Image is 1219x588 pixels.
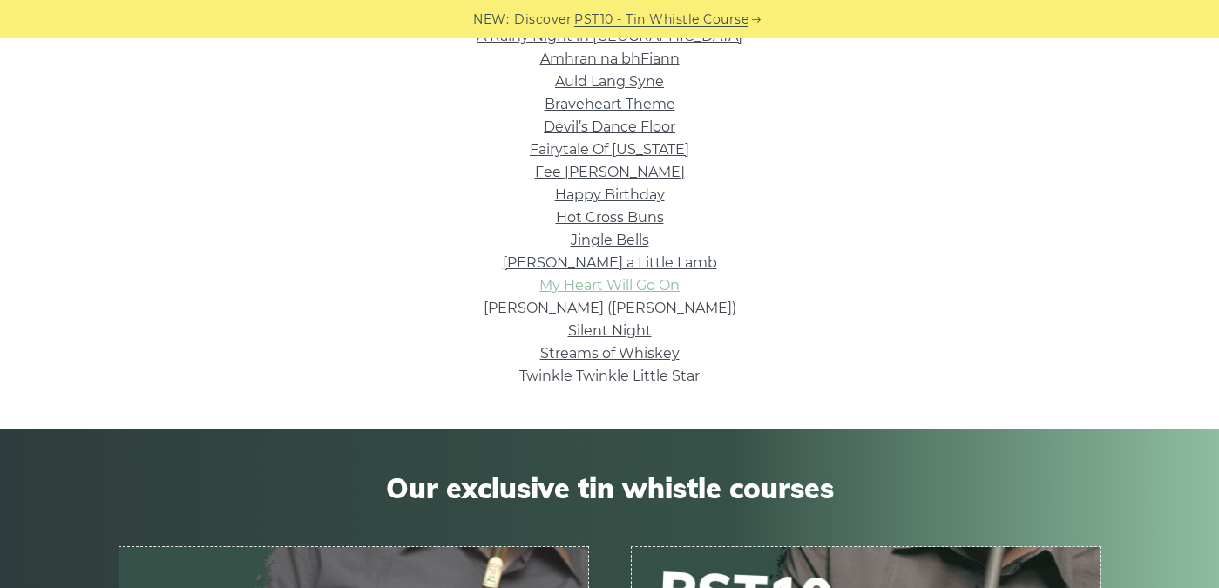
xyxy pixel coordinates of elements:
[484,300,736,316] a: [PERSON_NAME] ([PERSON_NAME])
[119,471,1101,504] span: Our exclusive tin whistle courses
[571,232,649,248] a: Jingle Bells
[503,254,717,271] a: [PERSON_NAME] a Little Lamb
[544,118,675,135] a: Devil’s Dance Floor
[535,164,685,180] a: Fee [PERSON_NAME]
[540,345,680,362] a: Streams of Whiskey
[545,96,675,112] a: Braveheart Theme
[555,186,665,203] a: Happy Birthday
[473,10,509,30] span: NEW:
[555,73,664,90] a: Auld Lang Syne
[540,51,680,67] a: Amhran na bhFiann
[539,277,680,294] a: My Heart Will Go On
[556,209,664,226] a: Hot Cross Buns
[574,10,748,30] a: PST10 - Tin Whistle Course
[568,322,652,339] a: Silent Night
[530,141,689,158] a: Fairytale Of [US_STATE]
[519,368,700,384] a: Twinkle Twinkle Little Star
[514,10,572,30] span: Discover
